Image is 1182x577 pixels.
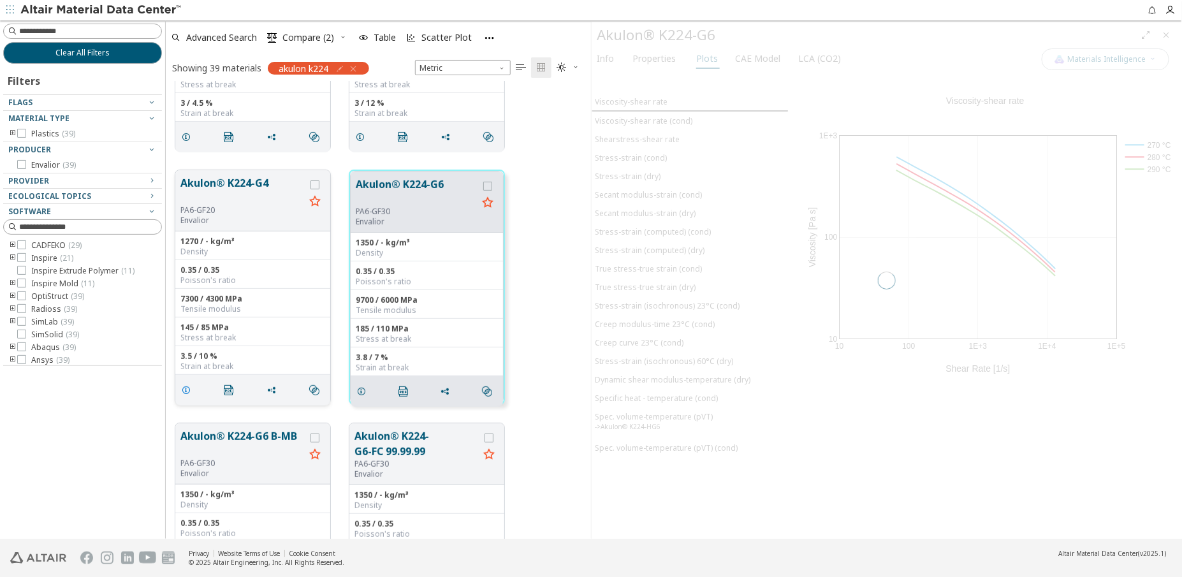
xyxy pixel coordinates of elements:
[62,159,76,170] span: ( 39 )
[354,108,499,119] div: Strain at break
[479,445,499,465] button: Favorite
[31,266,135,276] span: Inspire Extrude Polymer
[31,330,79,340] span: SimSolid
[356,177,478,207] button: Akulon® K224-G6
[309,132,319,142] i: 
[56,354,69,365] span: ( 39 )
[354,428,479,459] button: Akulon® K224-G6-FC 99.99.99
[224,385,234,395] i: 
[392,124,419,150] button: PDF Download
[356,363,498,373] div: Strain at break
[354,80,499,90] div: Stress at break
[180,294,325,304] div: 7300 / 4300 MPa
[349,124,376,150] button: Details
[172,62,261,74] div: Showing 39 materials
[421,33,472,42] span: Scatter Plot
[61,316,74,327] span: ( 39 )
[175,124,202,150] button: Details
[551,57,585,78] button: Theme
[189,558,344,567] div: © 2025 Altair Engineering, Inc. All Rights Reserved.
[31,317,74,327] span: SimLab
[180,247,325,257] div: Density
[415,60,511,75] div: Unit System
[476,379,503,404] button: Similar search
[305,445,325,465] button: Favorite
[1058,549,1139,558] span: Altair Material Data Center
[180,98,325,108] div: 3 / 4.5 %
[354,98,499,108] div: 3 / 12 %
[356,267,498,277] div: 0.35 / 0.35
[305,192,325,212] button: Favorite
[267,33,277,43] i: 
[31,355,69,365] span: Ansys
[218,377,245,403] button: PDF Download
[31,342,76,353] span: Abaqus
[8,253,17,263] i: toogle group
[55,48,110,58] span: Clear All Filters
[180,304,325,314] div: Tensile modulus
[1058,549,1167,558] div: (v2025.1)
[8,317,17,327] i: toogle group
[511,57,531,78] button: Table View
[31,304,77,314] span: Radioss
[31,129,75,139] span: Plastics
[478,193,498,214] button: Favorite
[8,129,17,139] i: toogle group
[66,329,79,340] span: ( 39 )
[3,189,162,204] button: Ecological Topics
[189,549,209,558] a: Privacy
[8,355,17,365] i: toogle group
[180,529,325,539] div: Poisson's ratio
[3,95,162,110] button: Flags
[8,175,49,186] span: Provider
[8,240,17,251] i: toogle group
[303,377,330,403] button: Similar search
[64,303,77,314] span: ( 39 )
[3,204,162,219] button: Software
[218,124,245,150] button: PDF Download
[180,323,325,333] div: 145 / 85 MPa
[309,385,319,395] i: 
[356,305,498,316] div: Tensile modulus
[354,469,479,479] p: Envalior
[20,4,183,17] img: Altair Material Data Center
[186,33,257,42] span: Advanced Search
[180,333,325,343] div: Stress at break
[282,33,334,42] span: Compare (2)
[3,111,162,126] button: Material Type
[536,62,546,73] i: 
[356,277,498,287] div: Poisson's ratio
[8,279,17,289] i: toogle group
[557,62,567,73] i: 
[435,124,462,150] button: Share
[3,64,47,94] div: Filters
[393,379,420,404] button: PDF Download
[180,205,305,215] div: PA6-GF20
[31,160,76,170] span: Envalior
[180,275,325,286] div: Poisson's ratio
[415,60,511,75] span: Metric
[8,191,91,201] span: Ecological Topics
[31,279,94,289] span: Inspire Mold
[8,206,51,217] span: Software
[180,428,305,458] button: Akulon® K224-G6 B-MB
[180,265,325,275] div: 0.35 / 0.35
[81,278,94,289] span: ( 11 )
[62,342,76,353] span: ( 39 )
[374,33,396,42] span: Table
[3,142,162,157] button: Producer
[351,379,377,404] button: Details
[478,124,504,150] button: Similar search
[62,128,75,139] span: ( 39 )
[3,42,162,64] button: Clear All Filters
[531,57,551,78] button: Tile View
[180,458,305,469] div: PA6-GF30
[483,132,493,142] i: 
[356,353,498,363] div: 3.8 / 7 %
[356,207,478,217] div: PA6-GF30
[356,217,478,227] p: Envalior
[10,552,66,564] img: Altair Engineering
[356,295,498,305] div: 9700 / 6000 MPa
[180,490,325,500] div: 1350 / - kg/m³
[3,173,162,189] button: Provider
